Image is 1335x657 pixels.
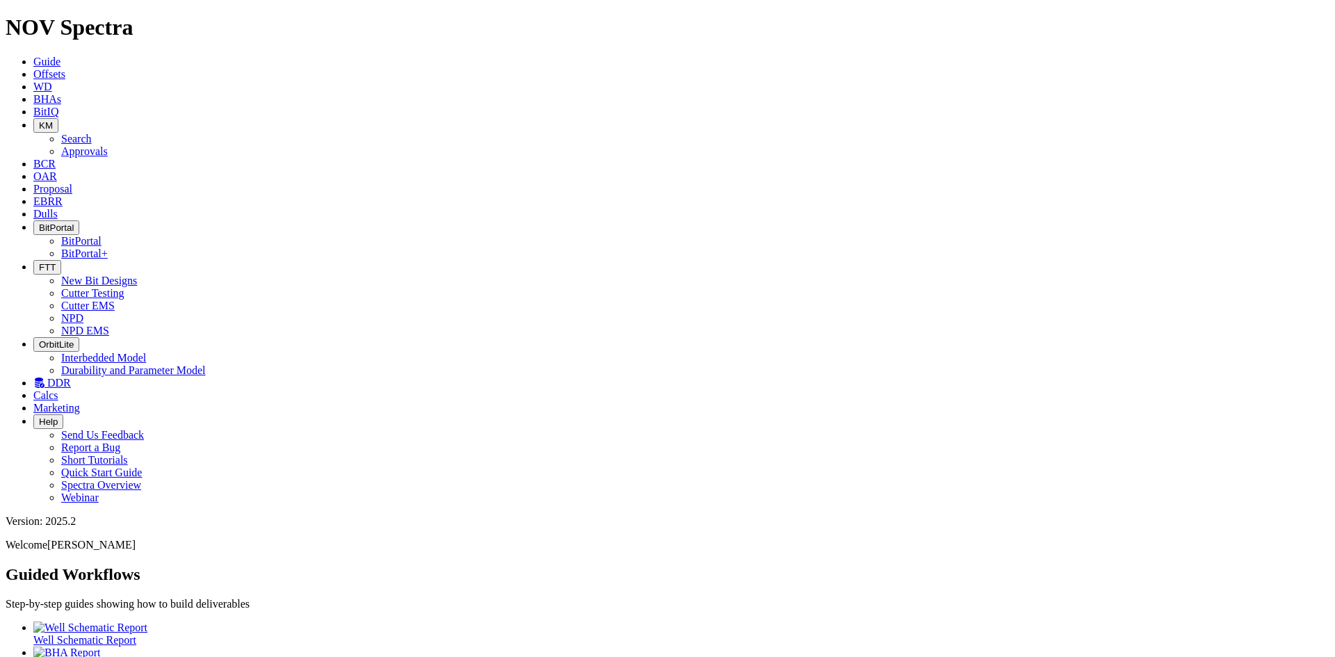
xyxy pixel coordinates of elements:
[39,416,58,427] span: Help
[33,389,58,401] a: Calcs
[33,183,72,195] a: Proposal
[61,441,120,453] a: Report a Bug
[33,622,1329,646] a: Well Schematic Report Well Schematic Report
[33,81,52,92] a: WD
[33,414,63,429] button: Help
[6,15,1329,40] h1: NOV Spectra
[33,118,58,133] button: KM
[33,195,63,207] a: EBRR
[47,377,71,389] span: DDR
[6,598,1329,610] p: Step-by-step guides showing how to build deliverables
[47,539,136,551] span: [PERSON_NAME]
[61,352,146,364] a: Interbedded Model
[61,479,141,491] a: Spectra Overview
[33,622,147,634] img: Well Schematic Report
[6,515,1329,528] div: Version: 2025.2
[33,208,58,220] a: Dulls
[61,325,109,336] a: NPD EMS
[33,220,79,235] button: BitPortal
[33,56,60,67] a: Guide
[39,339,74,350] span: OrbitLite
[61,248,108,259] a: BitPortal+
[33,158,56,170] a: BCR
[33,402,80,414] a: Marketing
[33,260,61,275] button: FTT
[61,145,108,157] a: Approvals
[61,492,99,503] a: Webinar
[6,539,1329,551] p: Welcome
[61,235,102,247] a: BitPortal
[61,467,142,478] a: Quick Start Guide
[61,287,124,299] a: Cutter Testing
[6,565,1329,584] h2: Guided Workflows
[61,429,144,441] a: Send Us Feedback
[33,106,58,117] a: BitIQ
[39,222,74,233] span: BitPortal
[33,634,136,646] span: Well Schematic Report
[33,68,65,80] a: Offsets
[61,275,137,286] a: New Bit Designs
[61,312,83,324] a: NPD
[61,454,128,466] a: Short Tutorials
[33,93,61,105] a: BHAs
[39,262,56,273] span: FTT
[61,364,206,376] a: Durability and Parameter Model
[33,337,79,352] button: OrbitLite
[61,133,92,145] a: Search
[33,170,57,182] a: OAR
[33,377,71,389] a: DDR
[61,300,115,311] a: Cutter EMS
[39,120,53,131] span: KM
